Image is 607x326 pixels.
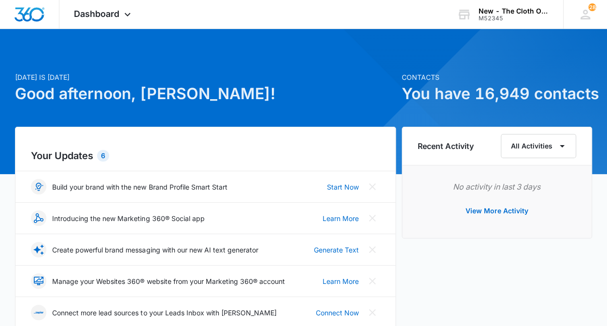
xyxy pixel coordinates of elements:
[327,182,359,192] a: Start Now
[402,82,592,105] h1: You have 16,949 contacts
[52,276,284,286] p: Manage your Websites 360® website from your Marketing 360® account
[316,308,359,318] a: Connect Now
[52,182,227,192] p: Build your brand with the new Brand Profile Smart Start
[365,273,380,289] button: Close
[97,150,109,162] div: 6
[31,148,380,163] h2: Your Updates
[365,210,380,226] button: Close
[52,245,258,255] p: Create powerful brand messaging with our new AI text generator
[365,179,380,194] button: Close
[365,242,380,257] button: Close
[501,134,576,158] button: All Activities
[456,199,538,222] button: View More Activity
[479,15,549,22] div: account id
[479,7,549,15] div: account name
[588,3,596,11] div: notifications count
[418,181,576,193] p: No activity in last 3 days
[418,140,474,152] h6: Recent Activity
[314,245,359,255] a: Generate Text
[323,276,359,286] a: Learn More
[52,213,204,223] p: Introducing the new Marketing 360® Social app
[365,305,380,320] button: Close
[588,3,596,11] span: 28
[74,9,119,19] span: Dashboard
[52,308,276,318] p: Connect more lead sources to your Leads Inbox with [PERSON_NAME]
[15,72,395,82] p: [DATE] is [DATE]
[323,213,359,223] a: Learn More
[15,82,395,105] h1: Good afternoon, [PERSON_NAME]!
[402,72,592,82] p: Contacts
